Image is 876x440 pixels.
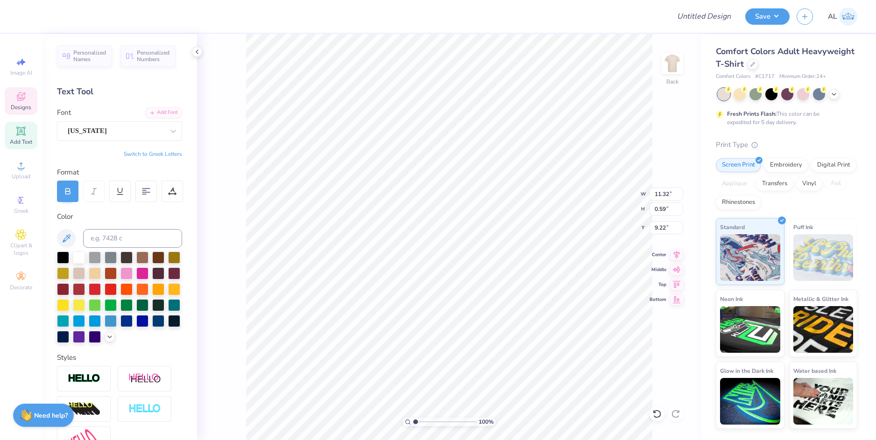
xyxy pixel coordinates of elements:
[745,8,790,25] button: Save
[145,107,182,118] div: Add Font
[650,266,666,273] span: Middle
[83,229,182,248] input: e.g. 7428 c
[68,402,100,417] img: 3d Illusion
[720,378,780,425] img: Glow in the Dark Ink
[793,234,854,281] img: Puff Ink
[14,207,28,215] span: Greek
[34,411,68,420] strong: Need help?
[10,69,32,77] span: Image AI
[716,73,750,81] span: Comfort Colors
[57,85,182,98] div: Text Tool
[716,158,761,172] div: Screen Print
[716,196,761,210] div: Rhinestones
[716,177,753,191] div: Applique
[727,110,842,126] div: This color can be expedited for 5 day delivery.
[779,73,826,81] span: Minimum Order: 24 +
[716,46,855,70] span: Comfort Colors Adult Heavyweight T-Shirt
[828,7,857,26] a: AL
[796,177,822,191] div: Vinyl
[793,294,848,304] span: Metallic & Glitter Ink
[124,150,182,158] button: Switch to Greek Letters
[57,107,71,118] label: Font
[720,222,745,232] span: Standard
[650,251,666,258] span: Center
[666,77,678,86] div: Back
[57,167,183,178] div: Format
[720,294,743,304] span: Neon Ink
[128,373,161,384] img: Shadow
[12,173,30,180] span: Upload
[793,378,854,425] img: Water based Ink
[670,7,738,26] input: Untitled Design
[57,211,182,222] div: Color
[5,242,37,257] span: Clipart & logos
[137,49,170,63] span: Personalized Numbers
[720,306,780,353] img: Neon Ink
[825,177,847,191] div: Foil
[68,373,100,384] img: Stroke
[756,177,793,191] div: Transfers
[663,54,682,73] img: Back
[11,104,31,111] span: Designs
[793,366,836,376] span: Water based Ink
[650,281,666,288] span: Top
[479,418,494,426] span: 100 %
[720,366,773,376] span: Glow in the Dark Ink
[128,404,161,414] img: Negative Space
[10,138,32,146] span: Add Text
[811,158,856,172] div: Digital Print
[10,284,32,291] span: Decorate
[57,352,182,363] div: Styles
[828,11,837,22] span: AL
[764,158,808,172] div: Embroidery
[720,234,780,281] img: Standard
[793,306,854,353] img: Metallic & Glitter Ink
[716,140,857,150] div: Print Type
[839,7,857,26] img: Alyzza Lydia Mae Sobrino
[650,296,666,303] span: Bottom
[755,73,775,81] span: # C1717
[727,110,777,118] strong: Fresh Prints Flash:
[73,49,106,63] span: Personalized Names
[793,222,813,232] span: Puff Ink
